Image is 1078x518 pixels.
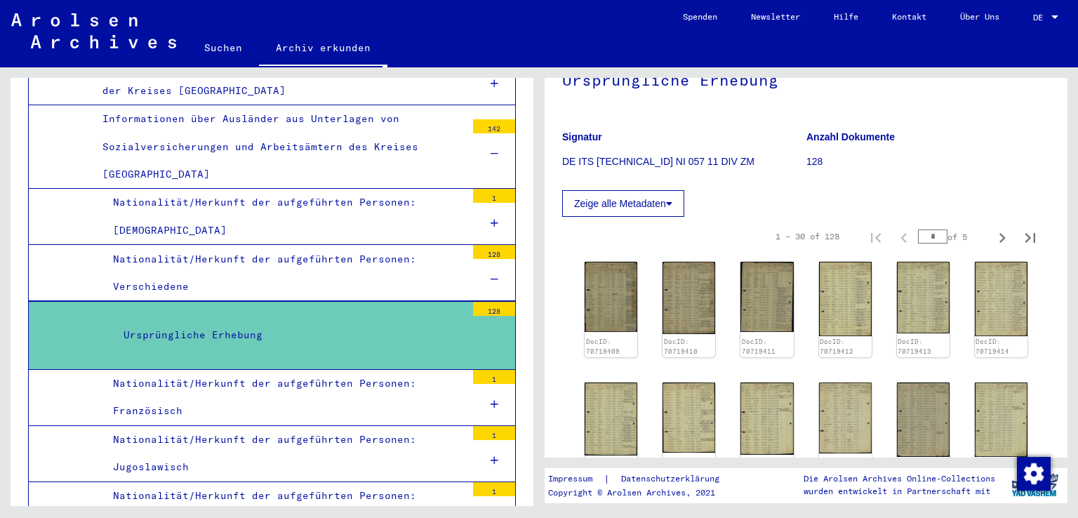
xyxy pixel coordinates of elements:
a: Suchen [187,31,259,65]
img: 001.jpg [897,383,950,457]
button: First page [862,223,890,251]
button: Previous page [890,223,918,251]
a: DocID: 70719412 [820,338,853,355]
img: 001.jpg [663,262,715,334]
div: of 5 [918,230,988,244]
button: Next page [988,223,1016,251]
a: Archiv erkunden [259,31,387,67]
div: 128 [473,245,515,259]
p: DE ITS [TECHNICAL_ID] NI 057 11 DIV ZM [562,154,806,169]
button: Last page [1016,223,1044,251]
div: Nationalität/Herkunft der aufgeführten Personen: [DEMOGRAPHIC_DATA] [102,189,466,244]
img: yv_logo.png [1009,467,1061,503]
p: Copyright © Arolsen Archives, 2021 [548,486,736,499]
a: Datenschutzerklärung [610,472,736,486]
img: 001.jpg [585,383,637,456]
div: Nationalität/Herkunft der aufgeführten Personen: Verschiedene [102,246,466,300]
button: Zeige alle Metadaten [562,190,684,217]
div: Nationalität/Herkunft der aufgeführten Personen: Jugoslawisch [102,426,466,481]
div: Ursprüngliche Erhebung [113,321,466,349]
div: Nationalität/Herkunft der aufgeführten Personen: Französisch [102,370,466,425]
img: 001.jpg [819,262,872,336]
img: Arolsen_neg.svg [11,13,176,48]
img: 001.jpg [585,262,637,331]
img: Zustimmung ändern [1017,457,1051,491]
div: 1 – 30 of 128 [776,230,839,243]
a: DocID: 70719414 [976,338,1009,355]
a: DocID: 70719413 [898,338,931,355]
div: 1 [473,426,515,440]
h1: Ursprüngliche Erhebung [562,48,1050,109]
img: 001.jpg [740,383,793,455]
b: Signatur [562,131,602,142]
a: DocID: 70719409 [586,338,620,355]
p: Die Arolsen Archives Online-Collections [804,472,995,485]
img: 001.jpg [819,383,872,453]
img: 001.jpg [740,262,793,332]
b: Anzahl Dokumente [806,131,895,142]
div: Informationen über Ausländer aus Unterlagen von Sozialversicherungen und Arbeitsämtern des Kreise... [92,105,466,188]
p: wurden entwickelt in Partnerschaft mit [804,485,995,498]
img: 001.jpg [975,383,1027,457]
img: 001.jpg [663,383,715,453]
div: 1 [473,370,515,384]
img: 001.jpg [975,262,1027,336]
p: 128 [806,154,1050,169]
div: 1 [473,482,515,496]
div: 142 [473,119,515,133]
a: DocID: 70719410 [664,338,698,355]
div: | [548,472,736,486]
a: Impressum [548,472,604,486]
a: DocID: 70719411 [742,338,776,355]
img: 001.jpg [897,262,950,333]
span: DE [1033,13,1049,22]
div: 1 [473,189,515,203]
div: 128 [473,302,515,316]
